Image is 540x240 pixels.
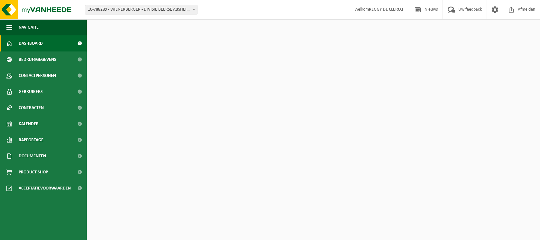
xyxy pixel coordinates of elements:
[19,180,71,196] span: Acceptatievoorwaarden
[19,116,39,132] span: Kalender
[85,5,197,14] span: 10-788289 - WIENERBERGER - DIVISIE BEERSE ABSHEIDE - BEERSE
[19,51,56,68] span: Bedrijfsgegevens
[19,100,44,116] span: Contracten
[19,84,43,100] span: Gebruikers
[19,19,39,35] span: Navigatie
[19,148,46,164] span: Documenten
[19,35,43,51] span: Dashboard
[19,132,43,148] span: Rapportage
[19,164,48,180] span: Product Shop
[369,7,403,12] strong: REGGY DE CLERCQ
[19,68,56,84] span: Contactpersonen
